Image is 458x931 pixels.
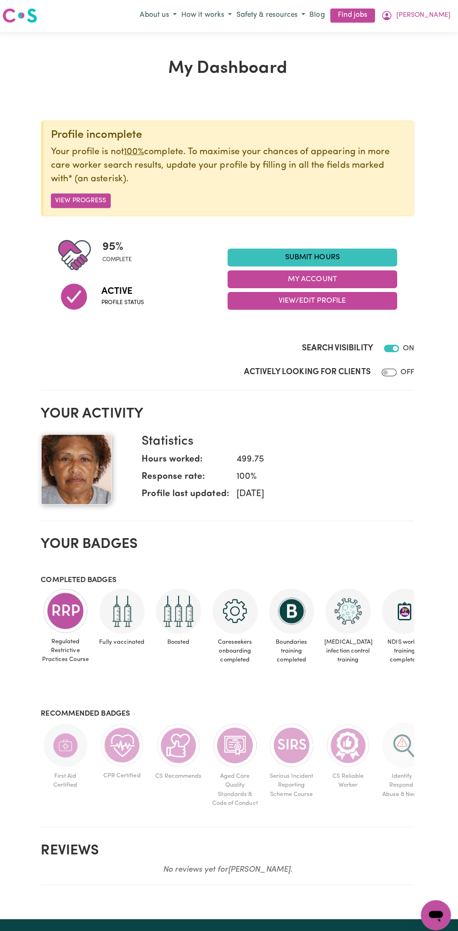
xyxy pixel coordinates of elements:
[324,763,373,788] span: CS Reliable Worker
[156,763,205,779] span: CS Recommends
[268,763,317,797] span: Serious Incident Reporting Scheme Course
[6,8,40,25] img: Careseekers logo
[54,145,407,185] p: Your profile is not complete. To maximise your chances of appearing in more care worker search re...
[6,6,40,27] a: Careseekers logo
[144,432,407,447] h3: Statistics
[380,630,429,664] span: NDIS worker training completed
[54,193,113,207] button: View Progress
[421,894,451,924] iframe: Button to launch messaging window
[181,9,236,24] button: How it works
[270,718,315,763] img: CS Academy: Serious Incident Reporting Scheme course completed
[214,585,259,630] img: CS Academy: Careseekers Onboarding course completed
[403,343,414,350] span: ON
[229,248,397,265] a: Submit Hours
[382,585,427,630] img: CS Academy: Introduction to NDIS Worker Training course completed
[54,128,407,142] div: Profile incomplete
[44,432,114,502] img: Your profile picture
[100,762,149,779] span: CPR Certified
[71,174,129,183] span: an asterisk
[44,533,415,550] h2: Your badges
[212,763,261,806] span: Aged Care Quality Standards & Code of Conduct
[104,283,146,297] span: Active
[379,8,452,24] button: My Account
[382,718,427,763] img: CS Academy: Identify & Respond to Abuse & Neglect in Aged & Disability course completed
[44,59,415,79] h1: My Dashboard
[44,837,415,853] h2: Reviews
[245,364,371,377] label: Actively Looking for Clients
[326,718,371,763] img: Care worker is most reliable worker
[302,341,373,353] label: Search Visibility
[214,718,259,763] img: CS Academy: Aged Care Quality Standards & Code of Conduct course completed
[44,629,93,664] span: Regulated Restrictive Practices Course
[230,450,407,464] dd: 499.75
[268,630,317,664] span: Boundaries training completed
[46,585,91,629] img: CS Academy: Regulated Restrictive Practices course completed
[230,468,407,481] dd: 100 %
[105,238,134,255] span: 95 %
[212,630,261,664] span: Careseekers onboarding completed
[396,11,450,21] span: [PERSON_NAME]
[102,718,147,763] img: Care and support worker has completed CPR Certification
[44,404,415,420] h2: Your activity
[105,255,134,263] span: complete
[44,572,415,581] h3: Completed badges
[324,630,373,664] span: [MEDICAL_DATA] infection control training
[126,147,146,156] u: 100%
[100,630,149,646] span: Fully vaccinated
[308,9,327,24] a: Blog
[156,630,205,646] span: Boosted
[236,9,308,24] button: Safety & resources
[229,269,397,287] button: My Account
[401,367,414,374] span: OFF
[270,585,315,630] img: CS Academy: Boundaries in care and support work course completed
[165,860,293,867] em: No reviews yet for [PERSON_NAME] .
[144,468,230,485] dt: Response rate:
[326,585,371,630] img: CS Academy: COVID-19 Infection Control Training course completed
[158,718,203,763] img: Care worker is recommended by Careseekers
[229,291,397,308] button: View/Edit Profile
[104,297,146,306] span: Profile status
[140,9,181,24] button: About us
[331,9,375,24] a: Find jobs
[158,585,203,630] img: Care and support worker has received booster dose of COVID-19 vaccination
[144,450,230,468] dt: Hours worked:
[230,485,407,498] dd: [DATE]
[144,485,230,502] dt: Profile last updated:
[46,718,91,763] img: Care and support worker has completed First Aid Certification
[102,585,147,630] img: Care and support worker has received 2 doses of COVID-19 vaccine
[380,763,429,797] span: Identify & Respond to Abuse & Neglect
[105,238,142,270] div: Profile completeness: 95%
[44,705,415,714] h3: Recommended badges
[44,763,93,788] span: First Aid Certified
